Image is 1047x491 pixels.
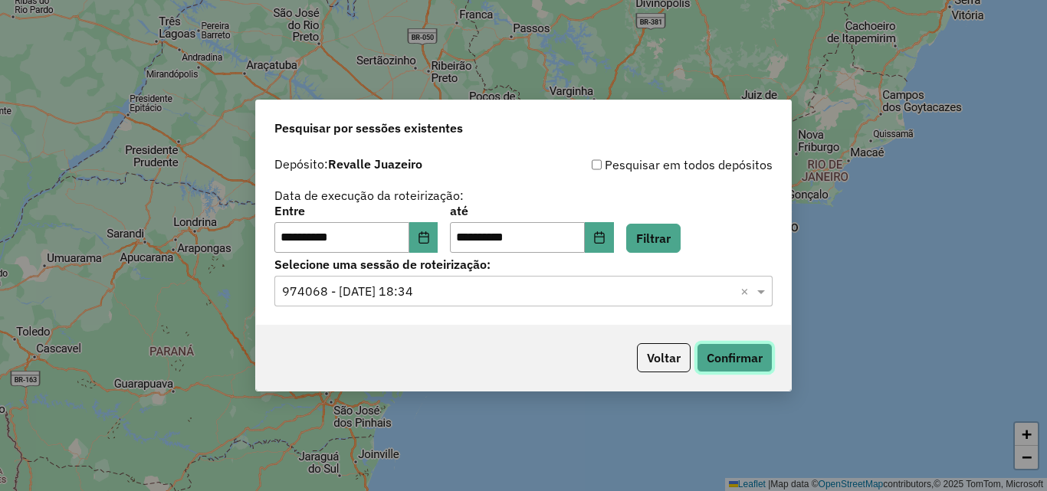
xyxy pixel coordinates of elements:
[585,222,614,253] button: Choose Date
[328,156,422,172] strong: Revalle Juazeiro
[637,343,691,372] button: Voltar
[274,255,773,273] label: Selecione uma sessão de roteirização:
[697,343,773,372] button: Confirmar
[274,155,422,173] label: Depósito:
[450,201,613,220] label: até
[523,155,773,174] div: Pesquisar em todos depósitos
[626,224,681,253] button: Filtrar
[274,119,463,137] span: Pesquisar por sessões existentes
[409,222,438,253] button: Choose Date
[274,186,464,205] label: Data de execução da roteirização:
[740,282,753,300] span: Clear all
[274,201,438,220] label: Entre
